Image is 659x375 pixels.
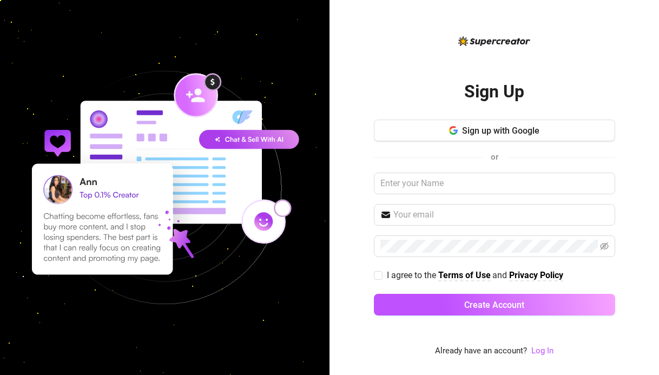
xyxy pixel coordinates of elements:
input: Your email [393,208,609,221]
input: Enter your Name [374,173,615,194]
a: Terms of Use [438,270,491,281]
img: logo-BBDzfeDw.svg [458,36,530,46]
button: Create Account [374,294,615,315]
strong: Terms of Use [438,270,491,280]
span: Sign up with Google [462,126,539,136]
a: Privacy Policy [509,270,563,281]
span: Faster [340,124,363,137]
strong: Privacy Policy [509,270,563,280]
img: svg%3e [327,124,335,137]
span: and [492,270,509,280]
h2: Sign Up [464,81,524,103]
span: eye-invisible [600,242,609,251]
span: or [491,152,498,162]
button: Sign up with Google [374,120,615,141]
a: Log In [531,345,553,358]
span: Create Account [464,300,524,310]
span: I agree to the [387,270,438,280]
a: Log In [531,346,553,356]
span: Already have an account? [435,345,527,358]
